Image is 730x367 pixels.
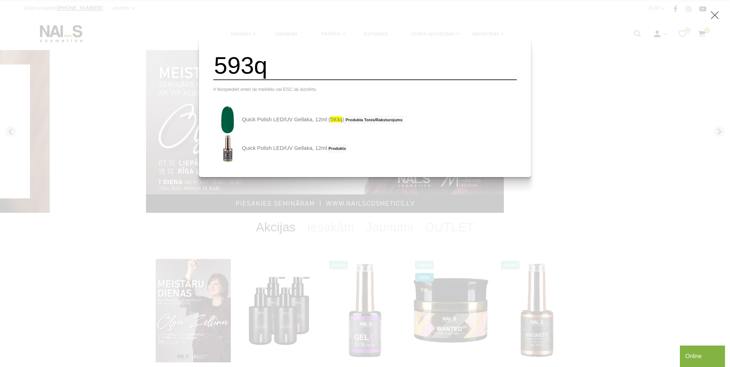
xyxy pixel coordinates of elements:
[344,116,404,124] span: Produkta Tonis/Raksturojums
[327,144,348,153] span: Produkts
[213,134,347,163] a: Quick Polish LED/UV Gellaka, 12mlProdukts
[680,344,726,367] iframe: chat widget
[213,51,517,80] input: Meklēt produktus ...
[213,106,404,134] a: Quick Polish LED/UV Gellaka, 12ml (593q)Produkta Tonis/Raksturojums
[213,87,316,92] span: # Nospiediet enter lai meklētu vai ESC lai aizvērtu
[213,106,242,134] img: Ātri, ērti un vienkārši! Intensīvi pigmentēta gellaka, kas perfekti klājas arī vienā slānī, tādā ...
[330,116,342,122] span: 593q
